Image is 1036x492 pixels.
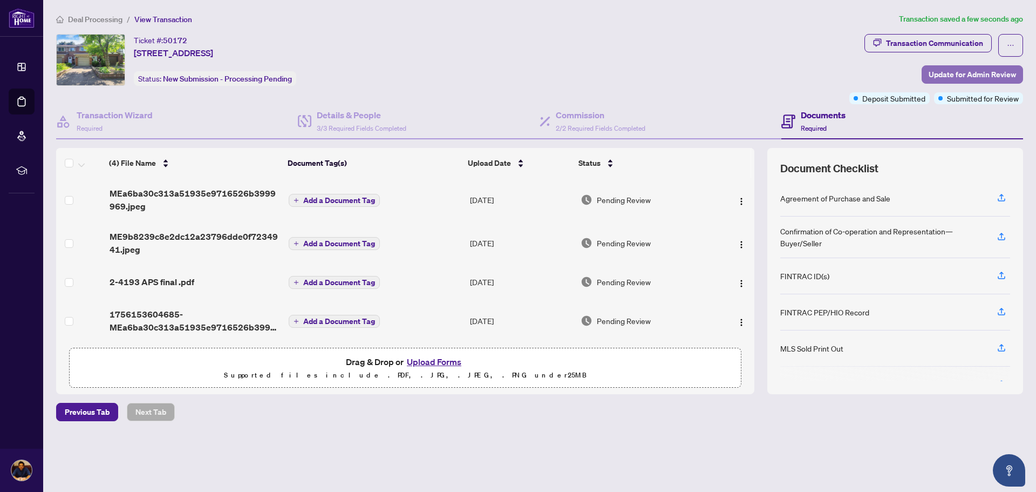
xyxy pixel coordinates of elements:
button: Upload Forms [404,355,465,369]
span: Submitted for Review [947,92,1019,104]
th: Document Tag(s) [283,148,464,178]
span: ME9b8239c8e2dc12a23796dde0f7234941.jpeg [110,230,281,256]
div: Confirmation of Co-operation and Representation—Buyer/Seller [780,225,984,249]
span: Required [801,124,827,132]
span: Upload Date [468,157,511,169]
img: Document Status [581,315,592,327]
div: Status: [134,71,296,86]
button: Add a Document Tag [289,193,380,207]
td: [DATE] [466,299,577,342]
img: Profile Icon [11,460,32,481]
button: Add a Document Tag [289,237,380,251]
span: Add a Document Tag [303,318,375,325]
h4: Commission [556,109,645,122]
span: 3/3 Required Fields Completed [317,124,406,132]
div: Ticket #: [134,34,187,46]
button: Add a Document Tag [289,275,380,289]
p: Supported files include .PDF, .JPG, .JPEG, .PNG under 25 MB [76,369,734,382]
td: [DATE] [466,221,577,265]
img: Logo [737,318,746,327]
div: Agreement of Purchase and Sale [780,192,890,204]
img: Document Status [581,194,592,206]
span: View Transaction [134,15,192,24]
td: [DATE] [466,265,577,299]
button: Transaction Communication [864,34,992,52]
span: Deposit Submitted [862,92,925,104]
img: Document Status [581,276,592,288]
button: Update for Admin Review [922,65,1023,84]
span: plus [294,241,299,246]
img: Document Status [581,237,592,249]
span: Required [77,124,103,132]
span: [STREET_ADDRESS] [134,46,213,59]
span: MEa6ba30c313a51935e9716526b3999969.jpeg [110,187,281,213]
span: Pending Review [597,194,651,206]
button: Open asap [993,454,1025,487]
span: 50172 [163,36,187,45]
span: (4) File Name [109,157,156,169]
span: Document Checklist [780,161,878,176]
button: Add a Document Tag [289,194,380,207]
div: FINTRAC ID(s) [780,270,829,282]
button: Logo [733,191,750,208]
span: Add a Document Tag [303,197,375,204]
span: Drag & Drop orUpload FormsSupported files include .PDF, .JPG, .JPEG, .PNG under25MB [70,348,741,388]
span: home [56,16,64,23]
span: Pending Review [597,276,651,288]
span: ellipsis [1007,42,1014,49]
h4: Documents [801,109,846,122]
article: Transaction saved a few seconds ago [899,13,1023,25]
span: Drag & Drop or [346,355,465,369]
span: 1756153604685-MEa6ba30c313a51935e9716526b3999969.jpeg [110,308,281,334]
th: Upload Date [464,148,574,178]
th: Status [574,148,712,178]
span: Pending Review [597,315,651,327]
span: plus [294,319,299,324]
span: Status [578,157,601,169]
button: Logo [733,312,750,329]
button: Add a Document Tag [289,237,380,250]
img: Logo [737,279,746,288]
span: 2/2 Required Fields Completed [556,124,645,132]
th: (4) File Name [105,148,283,178]
button: Add a Document Tag [289,315,380,328]
button: Previous Tab [56,403,118,421]
td: [DATE] [466,178,577,221]
span: plus [294,280,299,285]
div: FINTRAC PEP/HIO Record [780,306,869,318]
h4: Details & People [317,109,406,122]
li: / [127,13,130,25]
img: logo [9,8,35,28]
span: plus [294,198,299,203]
button: Add a Document Tag [289,314,380,328]
span: Previous Tab [65,403,110,421]
span: Pending Review [597,237,651,249]
span: New Submission - Processing Pending [163,74,292,84]
img: IMG-W12335573_1.jpg [57,35,125,85]
div: MLS Sold Print Out [780,342,843,354]
img: Logo [737,240,746,249]
img: Logo [737,197,746,206]
button: Logo [733,234,750,252]
button: Next Tab [127,403,175,421]
span: Deal Processing [68,15,122,24]
span: Update for Admin Review [929,66,1016,83]
span: Add a Document Tag [303,240,375,247]
button: Add a Document Tag [289,276,380,289]
span: Add a Document Tag [303,279,375,286]
h4: Transaction Wizard [77,109,153,122]
div: Transaction Communication [886,35,983,52]
button: Logo [733,273,750,291]
span: 2-4193 APS final .pdf [110,275,194,288]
